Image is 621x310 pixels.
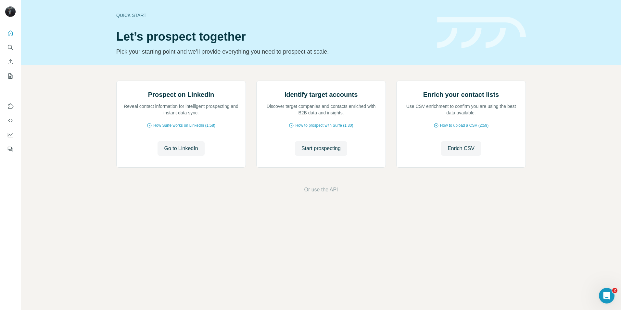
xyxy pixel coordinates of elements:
span: Enrich CSV [448,145,475,152]
button: Enrich CSV [5,56,16,68]
p: Reveal contact information for intelligent prospecting and instant data sync. [123,103,239,116]
button: Dashboard [5,129,16,141]
h2: Enrich your contact lists [423,90,499,99]
h2: Identify target accounts [285,90,358,99]
button: Start prospecting [295,141,347,156]
button: My lists [5,70,16,82]
span: How to upload a CSV (2:59) [440,123,488,128]
div: Quick start [116,12,429,19]
button: Use Surfe on LinkedIn [5,100,16,112]
p: Discover target companies and contacts enriched with B2B data and insights. [263,103,379,116]
p: Pick your starting point and we’ll provide everything you need to prospect at scale. [116,47,429,56]
span: Go to LinkedIn [164,145,198,152]
iframe: Intercom live chat [599,288,615,304]
button: Or use the API [304,186,338,194]
img: Avatar [5,6,16,17]
img: banner [437,17,526,48]
button: Search [5,42,16,53]
span: 2 [612,288,617,293]
button: Enrich CSV [441,141,481,156]
button: Go to LinkedIn [158,141,204,156]
button: Feedback [5,143,16,155]
span: Start prospecting [301,145,341,152]
button: Use Surfe API [5,115,16,126]
h2: Prospect on LinkedIn [148,90,214,99]
button: Quick start [5,27,16,39]
span: How Surfe works on LinkedIn (1:58) [153,123,215,128]
h1: Let’s prospect together [116,30,429,43]
span: How to prospect with Surfe (1:30) [295,123,353,128]
p: Use CSV enrichment to confirm you are using the best data available. [403,103,519,116]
